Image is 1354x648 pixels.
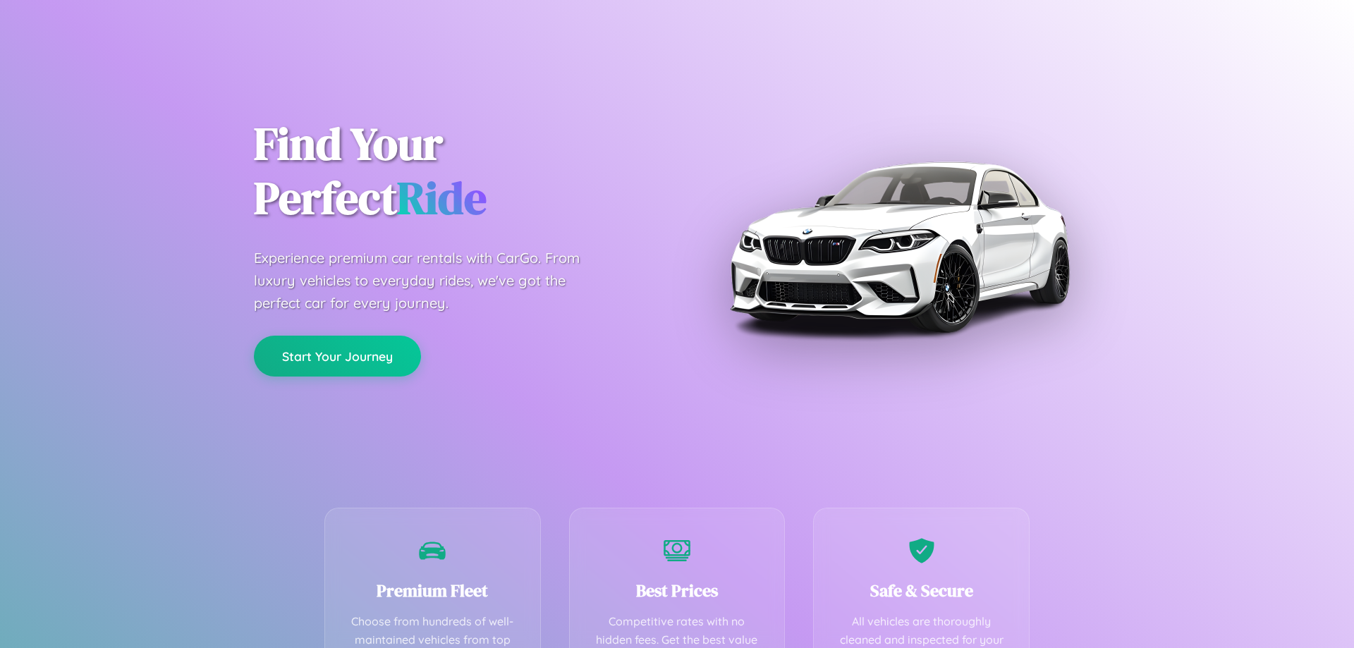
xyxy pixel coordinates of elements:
[254,247,606,314] p: Experience premium car rentals with CarGo. From luxury vehicles to everyday rides, we've got the ...
[591,579,764,602] h3: Best Prices
[397,167,487,228] span: Ride
[254,117,656,226] h1: Find Your Perfect
[346,579,519,602] h3: Premium Fleet
[254,336,421,377] button: Start Your Journey
[835,579,1008,602] h3: Safe & Secure
[723,71,1075,423] img: Premium BMW car rental vehicle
